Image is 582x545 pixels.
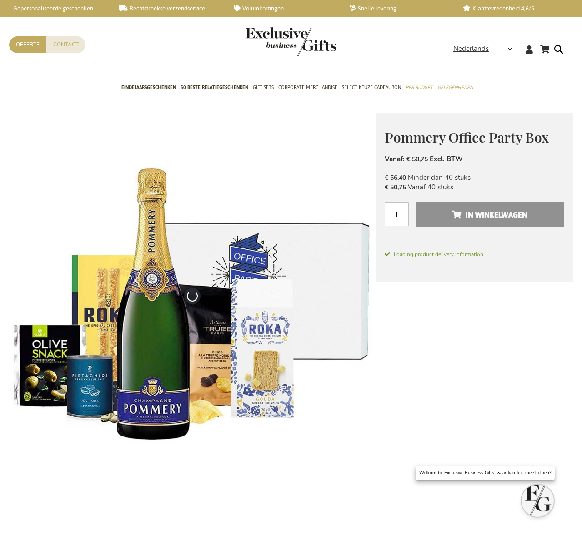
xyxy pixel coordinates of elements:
[385,250,564,258] span: Loading product delivery information.
[46,36,85,53] a: Contact
[196,483,236,527] a: GAEA - Ontpitte Groene Olijven
[121,83,176,92] span: Eindejaarsgeschenken
[181,83,248,92] span: 50 beste relatiegeschenken
[241,483,281,527] a: Pommery Office Party Box
[181,77,248,99] a: 50 beste relatiegeschenken
[406,77,433,99] a: Per Budget
[60,483,100,527] a: Pommery Office Party Box
[385,183,564,192] li: Vanaf 40 stuks
[253,77,274,99] a: Gift Sets
[342,77,401,99] a: Select Keuze Cadeaubon
[5,5,105,12] a: Gepersonaliseerde geschenken
[287,483,327,527] a: Pommery Office Party Box
[406,83,433,92] span: Per Budget
[437,77,473,99] a: Gelegenheden
[453,44,489,54] span: Nederlands
[430,154,463,163] span: Excl. BTW
[246,27,291,57] a: store logo
[9,36,46,53] a: Offerte
[278,83,337,92] span: Corporate Merchandise
[9,113,376,479] img: Pommery Office Party Box
[278,77,337,99] a: Corporate Merchandise
[385,128,549,146] span: Pommery Office Party Box
[385,173,406,182] span: € 56,40
[246,27,336,57] img: Exclusive Business gifts logo
[234,5,334,12] a: Volumkortingen
[385,154,405,163] span: Vanaf:
[105,483,145,527] a: Pommery Royal Brut Champagne
[348,5,448,12] a: Snelle levering
[385,202,409,226] input: Aantal
[385,173,564,183] li: Minder dan 40 stuks
[385,183,406,192] span: € 50,75
[463,5,563,12] a: Klanttevredenheid 4,6/5
[253,83,274,92] span: Gift Sets
[332,483,372,527] a: Pommery Office Party Box
[437,83,473,92] span: Gelegenheden
[119,5,219,12] a: Rechtstreekse verzendservice
[151,483,191,527] a: P-stash Pistachenoten Perzisch Zout
[342,83,401,92] span: Select Keuze Cadeaubon
[406,155,428,163] span: € 50,75
[121,77,176,99] a: Eindejaarsgeschenken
